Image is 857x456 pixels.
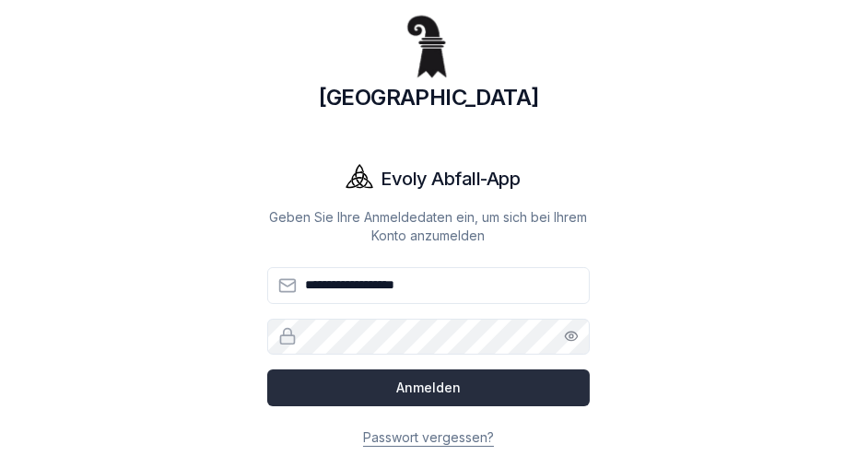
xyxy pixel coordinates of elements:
[337,157,382,201] img: Evoly Logo
[267,369,590,406] button: Anmelden
[267,83,590,112] h1: [GEOGRAPHIC_DATA]
[267,208,590,245] p: Geben Sie Ihre Anmeldedaten ein, um sich bei Ihrem Konto anzumelden
[382,166,521,192] h1: Evoly Abfall-App
[363,429,494,445] a: Passwort vergessen?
